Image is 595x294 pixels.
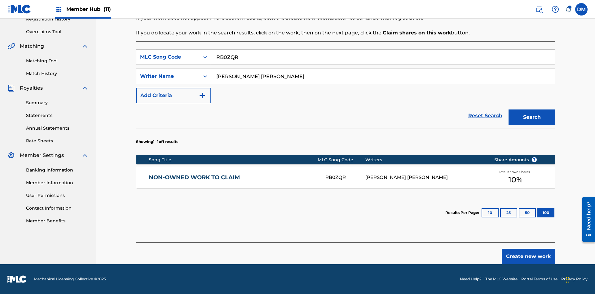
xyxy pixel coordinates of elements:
img: Matching [7,42,15,50]
div: RB0ZQR [325,174,365,181]
img: 9d2ae6d4665cec9f34b9.svg [199,92,206,99]
a: Banking Information [26,167,89,173]
p: Results Per Page: [445,210,481,216]
a: Summary [26,100,89,106]
img: expand [81,152,89,159]
img: Member Settings [7,152,15,159]
a: Member Benefits [26,218,89,224]
span: Member Settings [20,152,64,159]
a: NON-OWNED WORK TO CLAIM [149,174,317,181]
div: Writer Name [140,73,196,80]
iframe: Chat Widget [564,264,595,294]
button: 25 [500,208,517,217]
button: 100 [537,208,554,217]
div: Help [549,3,562,16]
button: 50 [519,208,536,217]
a: User Permissions [26,192,89,199]
a: Match History [26,70,89,77]
span: (11) [104,6,111,12]
div: User Menu [575,3,588,16]
a: Public Search [533,3,545,16]
div: Writers [365,157,485,163]
span: Royalties [20,84,43,92]
span: ? [532,157,537,162]
a: Member Information [26,180,89,186]
div: MLC Song Code [140,53,196,61]
button: Create new work [502,249,555,264]
img: expand [81,84,89,92]
a: Statements [26,112,89,119]
a: Contact Information [26,205,89,212]
a: Privacy Policy [561,276,588,282]
img: Royalties [7,84,15,92]
img: Top Rightsholders [55,6,63,13]
button: 10 [482,208,499,217]
div: MLC Song Code [318,157,365,163]
span: Total Known Shares [499,170,532,174]
button: Add Criteria [136,88,211,103]
a: Registration History [26,16,89,22]
a: Matching Tool [26,58,89,64]
span: Share Amounts [494,157,537,163]
div: Song Title [149,157,318,163]
a: Reset Search [465,109,505,122]
div: Notifications [565,6,571,12]
a: Overclaims Tool [26,29,89,35]
span: Mechanical Licensing Collective © 2025 [34,276,106,282]
span: 10 % [509,174,522,185]
button: Search [509,109,555,125]
img: expand [81,42,89,50]
img: MLC Logo [7,5,31,14]
div: Drag [566,270,570,289]
a: Rate Sheets [26,138,89,144]
a: Portal Terms of Use [521,276,558,282]
img: help [552,6,559,13]
img: logo [7,275,27,283]
img: search [535,6,543,13]
a: Need Help? [460,276,482,282]
form: Search Form [136,49,555,128]
div: [PERSON_NAME] [PERSON_NAME] [365,174,485,181]
span: Member Hub [66,6,111,13]
p: Showing 1 - 1 of 1 results [136,139,178,145]
iframe: Resource Center [578,194,595,245]
strong: Claim shares on this work [383,30,451,36]
a: The MLC Website [485,276,518,282]
p: If you do locate your work in the search results, click on the work, then on the next page, click... [136,29,555,37]
span: Matching [20,42,44,50]
a: Annual Statements [26,125,89,131]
